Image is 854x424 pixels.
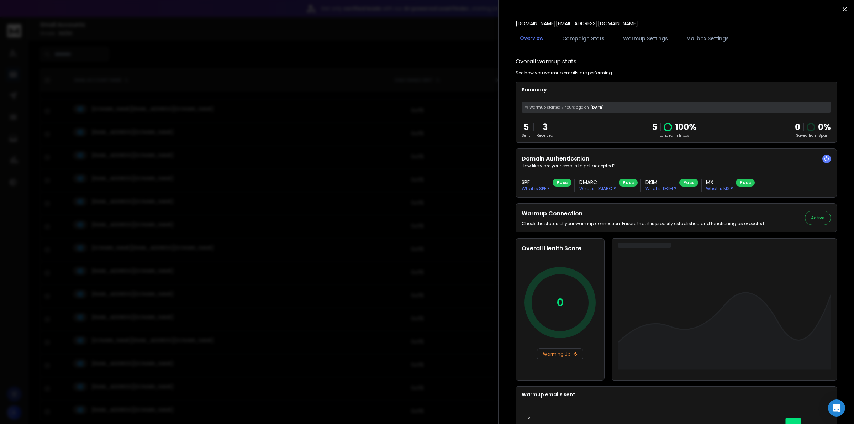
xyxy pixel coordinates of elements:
[736,179,755,187] div: Pass
[619,179,638,187] div: Pass
[522,86,831,93] p: Summary
[522,209,765,218] h2: Warmup Connection
[652,133,696,138] p: Landed in Inbox
[522,179,550,186] h3: SPF
[682,31,733,46] button: Mailbox Settings
[675,121,696,133] p: 100 %
[516,30,548,47] button: Overview
[516,20,638,27] p: [DOMAIN_NAME][EMAIL_ADDRESS][DOMAIN_NAME]
[528,415,530,419] tspan: 5
[558,31,609,46] button: Campaign Stats
[522,186,550,192] p: What is SPF ?
[619,31,672,46] button: Warmup Settings
[818,121,831,133] p: 0 %
[645,186,676,192] p: What is DKIM ?
[516,57,576,66] h1: Overall warmup stats
[579,186,616,192] p: What is DMARC ?
[522,391,831,398] p: Warmup emails sent
[516,70,612,76] p: See how you warmup emails are performing
[540,351,580,357] p: Warming Up
[553,179,571,187] div: Pass
[706,179,733,186] h3: MX
[522,163,831,169] p: How likely are your emails to get accepted?
[579,179,616,186] h3: DMARC
[828,399,845,417] div: Open Intercom Messenger
[522,102,831,113] div: [DATE]
[652,121,657,133] p: 5
[529,105,589,110] span: Warmup started 7 hours ago on
[537,121,553,133] p: 3
[557,296,564,309] p: 0
[706,186,733,192] p: What is MX ?
[795,133,831,138] p: Saved from Spam
[679,179,698,187] div: Pass
[795,121,800,133] strong: 0
[522,133,530,138] p: Sent
[522,244,599,253] h2: Overall Health Score
[522,121,530,133] p: 5
[522,155,831,163] h2: Domain Authentication
[805,211,831,225] button: Active
[537,133,553,138] p: Received
[645,179,676,186] h3: DKIM
[522,221,765,226] p: Check the status of your warmup connection. Ensure that it is properly established and functionin...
